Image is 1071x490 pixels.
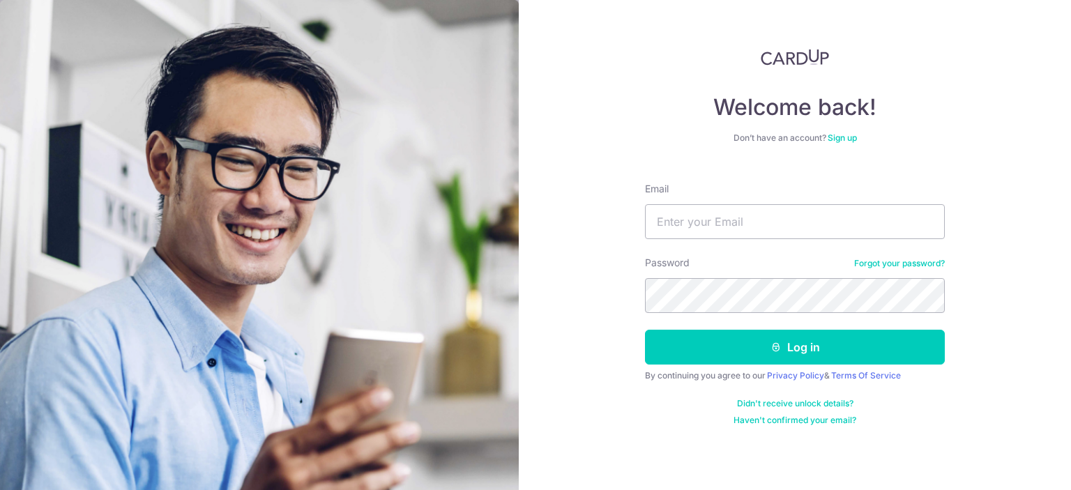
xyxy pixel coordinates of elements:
[645,330,945,365] button: Log in
[645,256,690,270] label: Password
[645,182,669,196] label: Email
[737,398,853,409] a: Didn't receive unlock details?
[767,370,824,381] a: Privacy Policy
[831,370,901,381] a: Terms Of Service
[761,49,829,66] img: CardUp Logo
[645,204,945,239] input: Enter your Email
[854,258,945,269] a: Forgot your password?
[645,93,945,121] h4: Welcome back!
[734,415,856,426] a: Haven't confirmed your email?
[645,132,945,144] div: Don’t have an account?
[645,370,945,381] div: By continuing you agree to our &
[828,132,857,143] a: Sign up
